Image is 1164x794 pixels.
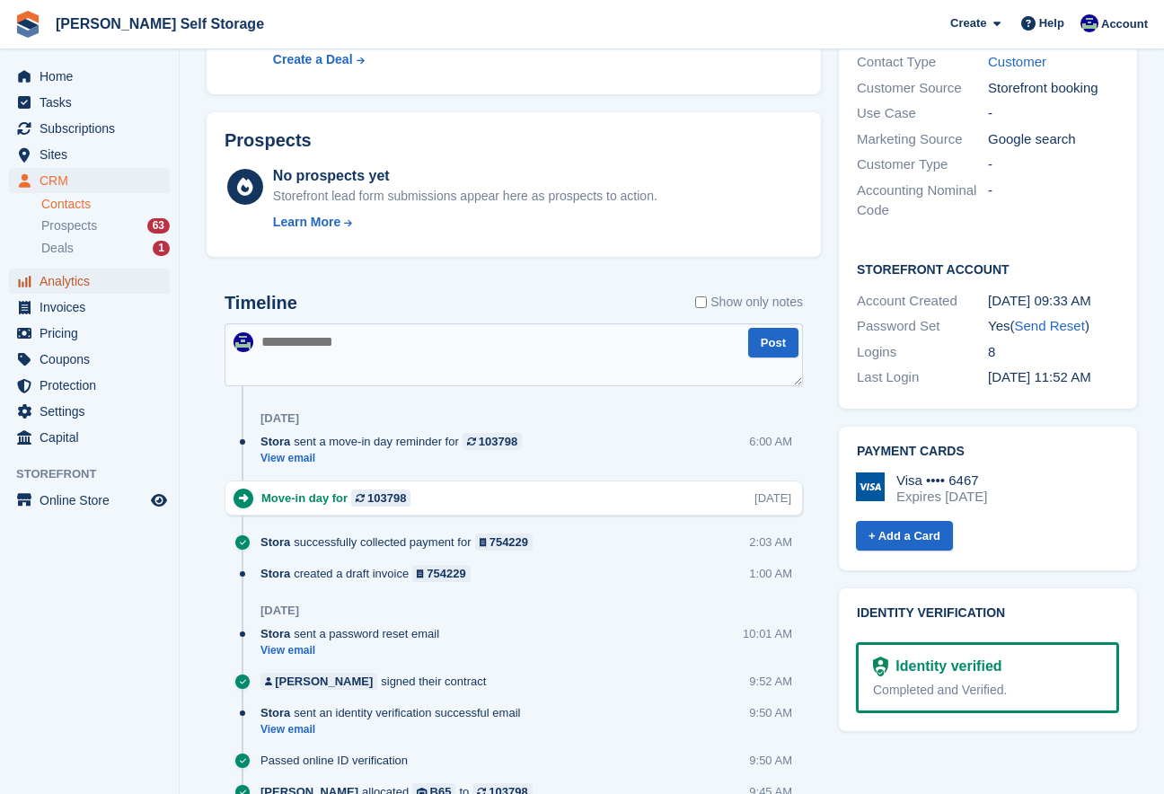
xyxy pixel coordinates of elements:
span: Stora [260,534,290,551]
span: Invoices [40,295,147,320]
div: 8 [988,342,1119,363]
a: Contacts [41,196,170,213]
a: menu [9,64,170,89]
div: sent a move-in day reminder for [260,433,531,450]
div: Learn More [273,213,340,232]
div: Passed online ID verification [260,752,417,769]
div: - [988,181,1119,221]
h2: Timeline [225,293,297,313]
span: Stora [260,625,290,642]
img: stora-icon-8386f47178a22dfd0bd8f6a31ec36ba5ce8667c1dd55bd0f319d3a0aa187defe.svg [14,11,41,38]
div: 2:03 AM [749,534,792,551]
a: View email [260,722,529,737]
div: Expires [DATE] [896,489,987,505]
img: Justin Farthing [1080,14,1098,32]
span: Coupons [40,347,147,372]
a: menu [9,488,170,513]
div: 63 [147,218,170,234]
div: signed their contract [260,673,495,690]
a: Preview store [148,490,170,511]
span: Subscriptions [40,116,147,141]
img: Identity Verification Ready [873,657,888,676]
div: - [988,154,1119,175]
a: menu [9,168,170,193]
time: 2025-08-27 10:52:22 UTC [988,369,1091,384]
a: menu [9,269,170,294]
div: successfully collected payment for [260,534,542,551]
div: [DATE] [260,604,299,618]
a: 103798 [351,490,410,507]
div: 6:00 AM [749,433,792,450]
div: 103798 [479,433,517,450]
a: View email [260,643,448,658]
a: 754229 [475,534,533,551]
span: Deals [41,240,74,257]
span: Analytics [40,269,147,294]
div: Identity verified [888,656,1001,677]
span: Create [950,14,986,32]
div: Move-in day for [261,490,419,507]
div: Storefront booking [988,78,1119,99]
h2: Payment cards [857,445,1119,459]
div: 9:50 AM [749,704,792,721]
span: Account [1101,15,1148,33]
div: 1 [153,241,170,256]
div: 9:50 AM [749,752,792,769]
div: [DATE] [754,490,791,507]
h2: Prospects [225,130,312,151]
span: Online Store [40,488,147,513]
div: Storefront lead form submissions appear here as prospects to action. [273,187,657,206]
span: CRM [40,168,147,193]
span: Prospects [41,217,97,234]
div: No prospects yet [273,165,657,187]
div: [DATE] [260,411,299,426]
div: [DATE] 09:33 AM [988,291,1119,312]
span: Pricing [40,321,147,346]
h2: Storefront Account [857,260,1119,278]
span: Stora [260,565,290,582]
div: Password Set [857,316,988,337]
span: Protection [40,373,147,398]
div: Visa •••• 6467 [896,472,987,489]
div: 754229 [489,534,528,551]
div: Yes [988,316,1119,337]
div: Account Created [857,291,988,312]
img: Visa Logo [856,472,885,501]
a: 754229 [412,565,471,582]
span: Stora [260,433,290,450]
div: Customer Source [857,78,988,99]
span: Help [1039,14,1064,32]
div: - [988,103,1119,124]
div: 103798 [367,490,406,507]
a: menu [9,142,170,167]
div: Last Login [857,367,988,388]
span: Storefront [16,465,179,483]
div: Use Case [857,103,988,124]
div: 1:00 AM [749,565,792,582]
a: menu [9,321,170,346]
div: 10:01 AM [743,625,792,642]
a: menu [9,425,170,450]
a: menu [9,90,170,115]
a: menu [9,399,170,424]
div: created a draft invoice [260,565,480,582]
a: menu [9,347,170,372]
span: Stora [260,704,290,721]
div: 754229 [427,565,465,582]
img: Justin Farthing [234,332,253,352]
div: 9:52 AM [749,673,792,690]
div: [PERSON_NAME] [275,673,373,690]
div: Contact Type [857,52,988,73]
span: ( ) [1010,318,1089,333]
div: Logins [857,342,988,363]
a: Create a Deal [273,50,649,69]
a: Send Reset [1014,318,1084,333]
a: 103798 [463,433,522,450]
div: Accounting Nominal Code [857,181,988,221]
input: Show only notes [695,293,707,312]
div: Marketing Source [857,129,988,150]
a: View email [260,451,531,466]
h2: Identity verification [857,606,1119,621]
a: menu [9,116,170,141]
a: Customer [988,54,1046,69]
